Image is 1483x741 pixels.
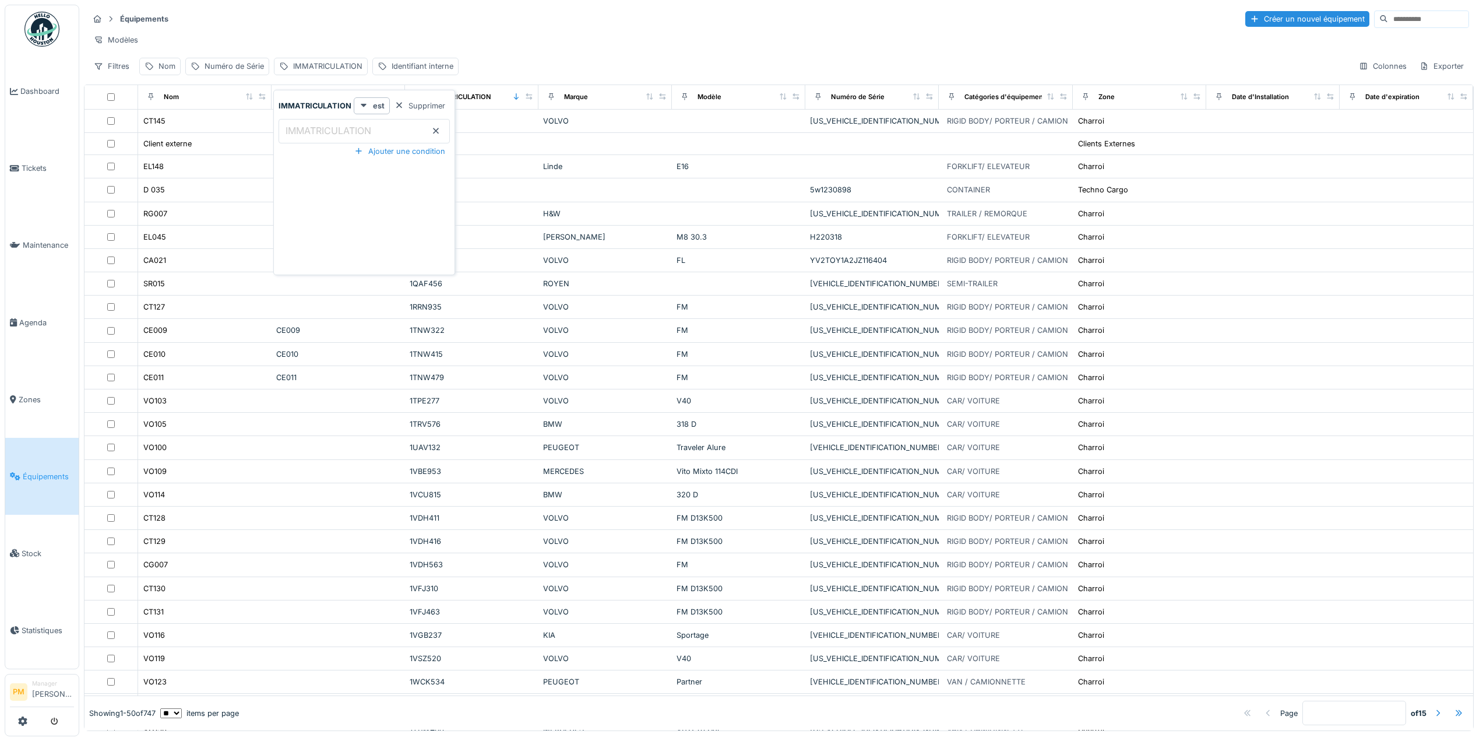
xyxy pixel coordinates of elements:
[390,98,450,114] div: Supprimer
[947,278,998,289] div: SEMI-TRAILER
[810,301,934,312] div: [US_VEHICLE_IDENTIFICATION_NUMBER]
[143,395,167,406] div: VO103
[410,442,534,453] div: 1UAV132
[543,325,667,336] div: VOLVO
[143,349,165,360] div: CE010
[143,138,192,149] div: Client externe
[810,278,934,289] div: [VEHICLE_IDENTIFICATION_NUMBER]
[543,231,667,243] div: [PERSON_NAME]
[1078,325,1104,336] div: Charroi
[677,676,801,687] div: Partner
[1411,708,1426,719] strong: of 15
[810,255,934,266] div: YV2TOY1A2JZ116404
[22,548,74,559] span: Stock
[947,349,1068,360] div: RIGID BODY/ PORTEUR / CAMION
[143,208,167,219] div: RG007
[143,442,167,453] div: VO100
[810,489,934,500] div: [US_VEHICLE_IDENTIFICATION_NUMBER]
[410,676,534,687] div: 1WCK534
[543,115,667,127] div: VOLVO
[143,489,165,500] div: VO114
[410,301,534,312] div: 1RRN935
[410,255,534,266] div: 1DYT379
[164,92,179,102] div: Nom
[698,92,721,102] div: Modèle
[410,630,534,641] div: 1VGB237
[810,559,934,570] div: [US_VEHICLE_IDENTIFICATION_NUMBER]
[677,395,801,406] div: V40
[964,92,1045,102] div: Catégories d'équipement
[19,317,74,328] span: Agenda
[158,61,175,72] div: Nom
[1078,676,1104,687] div: Charroi
[410,536,534,547] div: 1VDH416
[543,606,667,617] div: VOLVO
[1078,395,1104,406] div: Charroi
[143,606,164,617] div: CT131
[947,301,1068,312] div: RIGID BODY/ PORTEUR / CAMION
[205,61,264,72] div: Numéro de Série
[410,208,534,219] div: 04WTXN
[143,184,165,195] div: D 035
[23,471,74,482] span: Équipements
[1078,115,1104,127] div: Charroi
[1078,536,1104,547] div: Charroi
[1078,559,1104,570] div: Charroi
[677,583,801,594] div: FM D13K500
[276,349,400,360] div: CE010
[677,606,801,617] div: FM D13K500
[543,395,667,406] div: VOLVO
[677,419,801,430] div: 318 D
[1078,630,1104,641] div: Charroi
[543,278,667,289] div: ROYEN
[410,653,534,664] div: 1VSZ520
[810,466,934,477] div: [US_VEHICLE_IDENTIFICATION_NUMBER]
[677,630,801,641] div: Sportage
[410,325,534,336] div: 1TNW322
[89,31,143,48] div: Modèles
[143,255,166,266] div: CA021
[831,92,885,102] div: Numéro de Série
[410,395,534,406] div: 1TPE277
[543,372,667,383] div: VOLVO
[810,184,934,195] div: 5w1230898
[143,325,167,336] div: CE009
[276,372,400,383] div: CE011
[810,325,934,336] div: [US_VEHICLE_IDENTIFICATION_NUMBER]
[543,559,667,570] div: VOLVO
[410,559,534,570] div: 1VDH563
[1078,372,1104,383] div: Charroi
[810,395,934,406] div: [US_VEHICLE_IDENTIFICATION_NUMBER]
[143,653,165,664] div: VO119
[543,161,667,172] div: Linde
[543,512,667,524] div: VOLVO
[143,676,167,687] div: VO123
[543,489,667,500] div: BMW
[810,536,934,547] div: [US_VEHICLE_IDENTIFICATION_NUMBER]
[410,349,534,360] div: 1TNW415
[947,489,1000,500] div: CAR/ VOITURE
[810,419,934,430] div: [US_VEHICLE_IDENTIFICATION_NUMBER]
[1098,92,1115,102] div: Zone
[947,606,1068,617] div: RIGID BODY/ PORTEUR / CAMION
[279,100,351,111] strong: IMMATRICULATION
[283,124,374,138] label: IMMATRICULATION
[89,708,156,719] div: Showing 1 - 50 of 747
[810,115,934,127] div: [US_VEHICLE_IDENTIFICATION_NUMBER]
[1078,255,1104,266] div: Charroi
[677,349,801,360] div: FM
[1078,231,1104,243] div: Charroi
[1078,278,1104,289] div: Charroi
[410,583,534,594] div: 1VFJ310
[410,466,534,477] div: 1VBE953
[373,100,385,111] strong: est
[543,583,667,594] div: VOLVO
[564,92,588,102] div: Marque
[143,419,167,430] div: VO105
[1078,184,1128,195] div: Techno Cargo
[410,489,534,500] div: 1VCU815
[677,489,801,500] div: 320 D
[677,255,801,266] div: FL
[10,683,27,701] li: PM
[543,349,667,360] div: VOLVO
